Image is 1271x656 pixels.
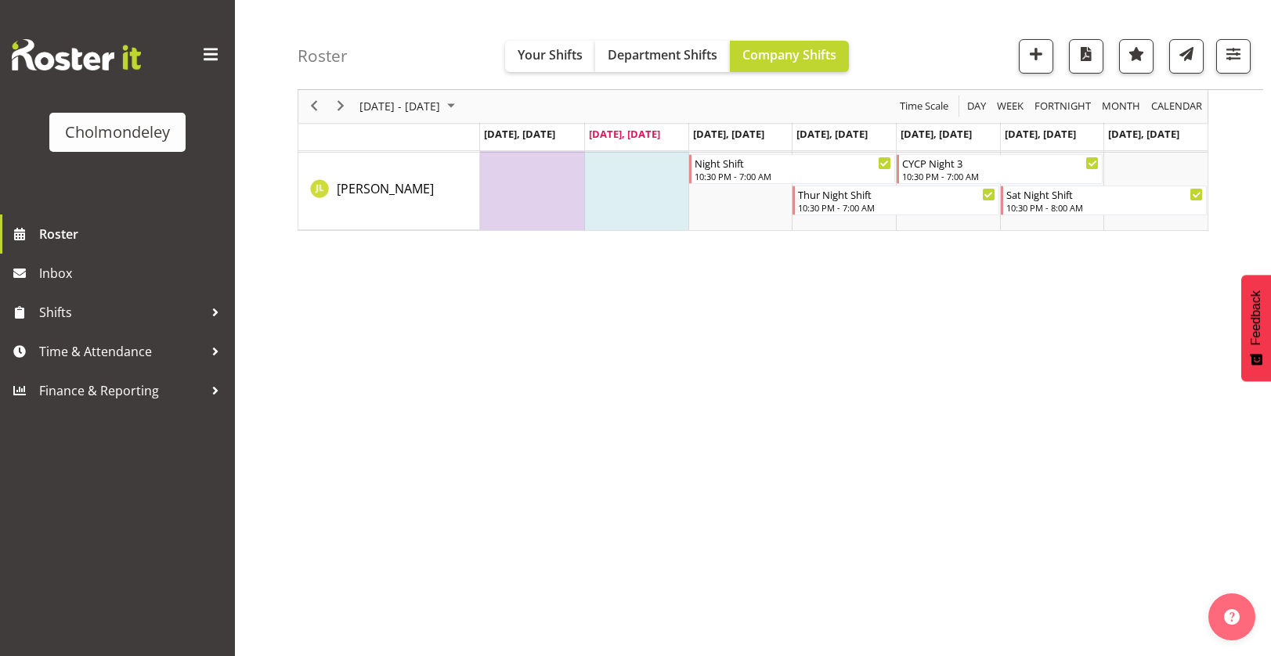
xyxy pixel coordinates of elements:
[518,46,583,63] span: Your Shifts
[1249,290,1263,345] span: Feedback
[793,186,998,215] div: Jay Lowe"s event - Thur Night Shift Begin From Thursday, September 25, 2025 at 10:30:00 PM GMT+12...
[966,97,988,117] span: Day
[1108,127,1179,141] span: [DATE], [DATE]
[1224,609,1240,625] img: help-xxl-2.png
[357,97,462,117] button: September 2025
[1100,97,1142,117] span: Month
[484,127,555,141] span: [DATE], [DATE]
[505,41,595,72] button: Your Shifts
[798,201,995,214] div: 10:30 PM - 7:00 AM
[898,97,950,117] span: Time Scale
[354,90,464,123] div: September 22 - 28, 2025
[730,41,849,72] button: Company Shifts
[65,121,170,144] div: Cholmondeley
[1119,39,1154,74] button: Highlight an important date within the roster.
[695,155,891,171] div: Night Shift
[39,222,227,246] span: Roster
[39,340,204,363] span: Time & Attendance
[689,154,895,184] div: Jay Lowe"s event - Night Shift Begin From Wednesday, September 24, 2025 at 10:30:00 PM GMT+12:00 ...
[39,261,227,285] span: Inbox
[298,153,480,230] td: Jay Lowe resource
[595,41,730,72] button: Department Shifts
[608,46,717,63] span: Department Shifts
[1216,39,1251,74] button: Filter Shifts
[1149,97,1205,117] button: Month
[1099,97,1143,117] button: Timeline Month
[965,97,989,117] button: Timeline Day
[304,97,325,117] button: Previous
[902,170,1099,182] div: 10:30 PM - 7:00 AM
[1006,201,1203,214] div: 10:30 PM - 8:00 AM
[901,127,972,141] span: [DATE], [DATE]
[995,97,1025,117] span: Week
[480,106,1208,230] table: Timeline Week of September 23, 2025
[796,127,868,141] span: [DATE], [DATE]
[693,127,764,141] span: [DATE], [DATE]
[1019,39,1053,74] button: Add a new shift
[1150,97,1204,117] span: calendar
[1005,127,1076,141] span: [DATE], [DATE]
[337,179,434,198] a: [PERSON_NAME]
[1033,97,1092,117] span: Fortnight
[298,47,348,65] h4: Roster
[298,41,1208,231] div: Timeline Week of September 23, 2025
[589,127,660,141] span: [DATE], [DATE]
[995,97,1027,117] button: Timeline Week
[39,301,204,324] span: Shifts
[897,97,951,117] button: Time Scale
[1032,97,1094,117] button: Fortnight
[12,39,141,70] img: Rosterit website logo
[798,186,995,202] div: Thur Night Shift
[1001,186,1207,215] div: Jay Lowe"s event - Sat Night Shift Begin From Saturday, September 27, 2025 at 10:30:00 PM GMT+12:...
[1169,39,1204,74] button: Send a list of all shifts for the selected filtered period to all rostered employees.
[1006,186,1203,202] div: Sat Night Shift
[301,90,327,123] div: previous period
[39,379,204,402] span: Finance & Reporting
[902,155,1099,171] div: CYCP Night 3
[742,46,836,63] span: Company Shifts
[897,154,1103,184] div: Jay Lowe"s event - CYCP Night 3 Begin From Friday, September 26, 2025 at 10:30:00 PM GMT+12:00 En...
[1069,39,1103,74] button: Download a PDF of the roster according to the set date range.
[695,170,891,182] div: 10:30 PM - 7:00 AM
[327,90,354,123] div: next period
[330,97,352,117] button: Next
[358,97,442,117] span: [DATE] - [DATE]
[1241,275,1271,381] button: Feedback - Show survey
[337,180,434,197] span: [PERSON_NAME]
